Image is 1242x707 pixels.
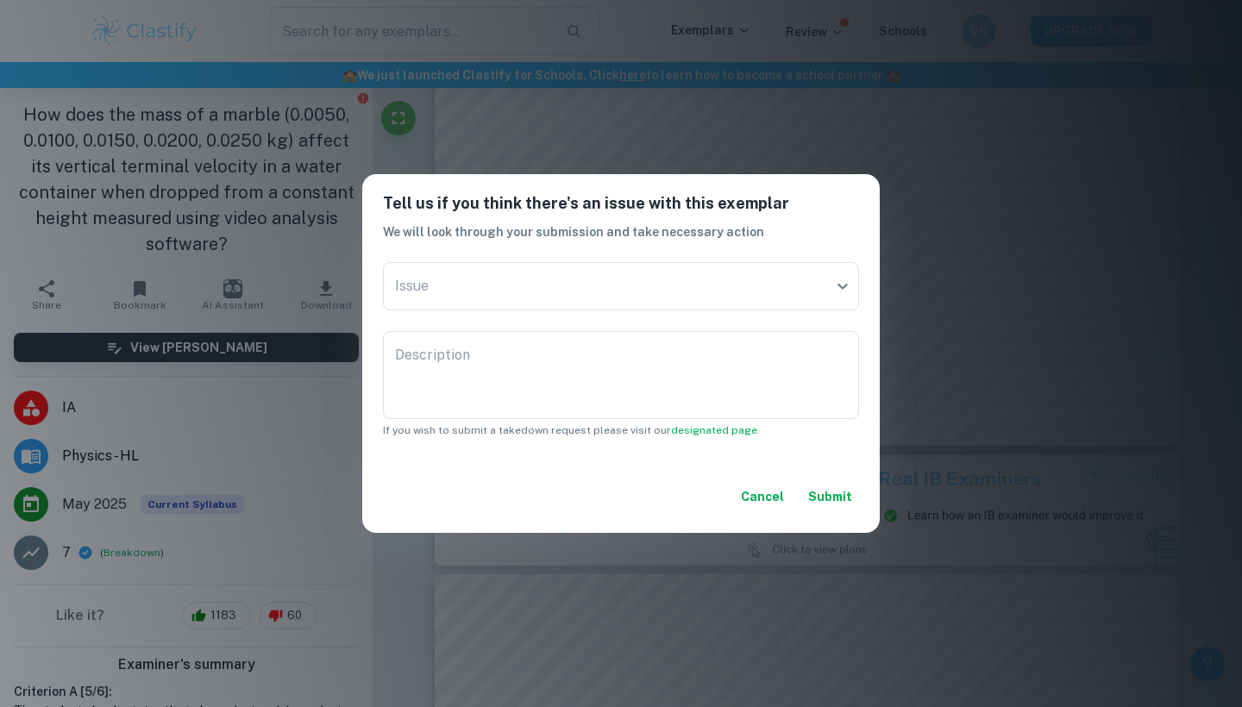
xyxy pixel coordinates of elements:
h6: We will look through your submission and take necessary action [383,222,859,241]
button: Submit [801,481,859,512]
span: If you wish to submit a takedown request please visit our . [383,424,760,436]
a: designated page [671,424,757,436]
button: Cancel [734,481,791,512]
h6: Tell us if you think there's an issue with this exemplar [383,191,859,216]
